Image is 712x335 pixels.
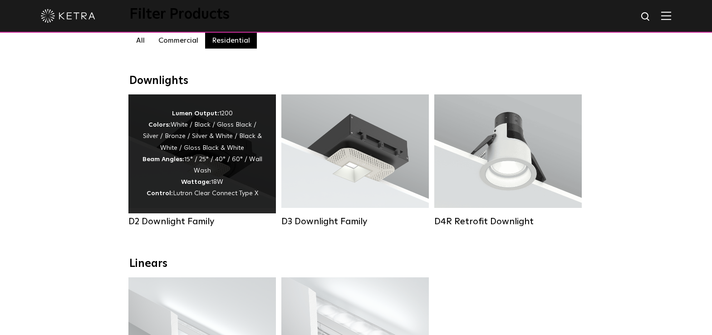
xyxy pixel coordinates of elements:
div: D2 Downlight Family [128,216,276,227]
span: Lutron Clear Connect Type X [173,190,258,197]
div: D3 Downlight Family [281,216,429,227]
label: Commercial [152,32,205,49]
div: 1200 White / Black / Gloss Black / Silver / Bronze / Silver & White / Black & White / Gloss Black... [142,108,262,200]
a: D2 Downlight Family Lumen Output:1200Colors:White / Black / Gloss Black / Silver / Bronze / Silve... [128,94,276,227]
a: D4R Retrofit Downlight Lumen Output:800Colors:White / BlackBeam Angles:15° / 25° / 40° / 60°Watta... [434,94,582,227]
a: D3 Downlight Family Lumen Output:700 / 900 / 1100Colors:White / Black / Silver / Bronze / Paintab... [281,94,429,227]
img: ketra-logo-2019-white [41,9,95,23]
strong: Control: [147,190,173,197]
strong: Wattage: [181,179,211,185]
img: search icon [640,11,652,23]
strong: Colors: [148,122,171,128]
label: Residential [205,32,257,49]
div: Downlights [129,74,583,88]
strong: Lumen Output: [172,110,219,117]
img: Hamburger%20Nav.svg [661,11,671,20]
div: D4R Retrofit Downlight [434,216,582,227]
strong: Beam Angles: [142,156,184,163]
div: Linears [129,257,583,271]
label: All [129,32,152,49]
